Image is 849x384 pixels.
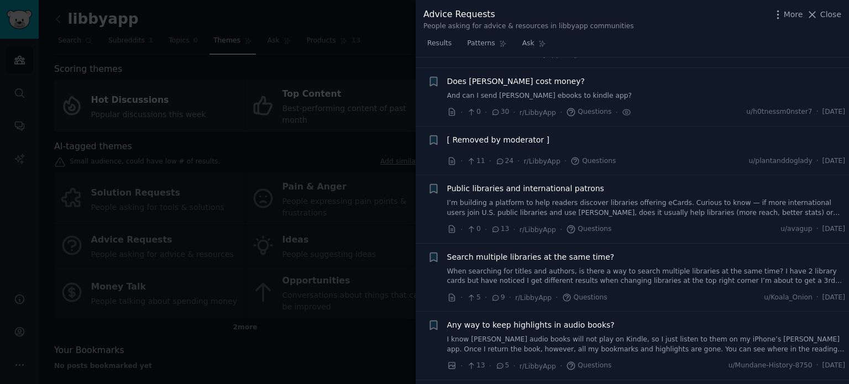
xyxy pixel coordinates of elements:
a: Results [423,35,455,57]
span: u/Koala_Onion [764,293,812,303]
button: More [772,9,803,20]
span: u/avagup [780,224,812,234]
span: · [513,107,515,118]
span: · [816,293,819,303]
span: r/LibbyApp [520,362,556,370]
span: 24 [495,156,513,166]
span: 30 [491,107,509,117]
span: r/LibbyApp [520,109,556,117]
a: Patterns [463,35,510,57]
span: r/LibbyApp [515,294,552,302]
span: 13 [467,361,485,371]
span: · [460,224,463,235]
span: r/LibbyApp [524,157,560,165]
span: Patterns [467,39,495,49]
span: · [460,107,463,118]
span: · [816,361,819,371]
span: · [489,155,491,167]
span: · [489,360,491,372]
div: Advice Requests [423,8,634,22]
span: [DATE] [822,224,845,234]
span: u/Mundane-History-8750 [729,361,813,371]
span: More [784,9,803,20]
span: · [517,155,520,167]
span: · [560,224,562,235]
a: Ask [518,35,550,57]
span: r/LibbyApp [524,50,560,58]
span: · [816,224,819,234]
span: 5 [495,361,509,371]
span: 13 [491,224,509,234]
span: · [460,292,463,303]
a: [ Removed by moderator ] [447,134,549,146]
span: 0 [467,224,480,234]
a: Does [PERSON_NAME] cost money? [447,76,585,87]
a: I’m building a platform to help readers discover libraries offering eCards. Curious to know — if ... [447,198,846,218]
a: Public libraries and international patrons [447,183,604,194]
span: 5 [467,293,480,303]
span: · [485,107,487,118]
span: 9 [491,293,505,303]
span: 0 [467,107,480,117]
span: · [485,292,487,303]
span: · [564,155,567,167]
span: · [513,360,515,372]
span: Close [820,9,841,20]
span: Questions [566,107,611,117]
a: When searching for titles and authors, is there a way to search multiple libraries at the same ti... [447,267,846,286]
span: Questions [566,361,611,371]
span: · [560,360,562,372]
span: Questions [562,293,607,303]
span: [DATE] [822,361,845,371]
span: · [460,360,463,372]
span: · [816,107,819,117]
span: Results [427,39,452,49]
span: · [485,224,487,235]
span: u/h0tnessm0nster7 [746,107,812,117]
span: · [513,224,515,235]
a: Search multiple libraries at the same time? [447,251,615,263]
span: [DATE] [822,293,845,303]
span: · [816,156,819,166]
span: Questions [570,156,616,166]
a: And can I send [PERSON_NAME] ebooks to kindle app? [447,91,846,101]
span: 11 [467,156,485,166]
span: · [560,107,562,118]
span: · [460,155,463,167]
a: I know [PERSON_NAME] audio books will not play on Kindle, so I just listen to them on my iPhone’s... [447,335,846,354]
button: Close [806,9,841,20]
span: · [509,292,511,303]
span: Ask [522,39,534,49]
span: Questions [566,224,611,234]
span: u/plantanddoglady [748,156,812,166]
span: [DATE] [822,107,845,117]
div: People asking for advice & resources in libbyapp communities [423,22,634,31]
span: · [555,292,558,303]
span: · [616,107,618,118]
span: r/LibbyApp [520,226,556,234]
a: Any way to keep highlights in audio books? [447,319,615,331]
span: [DATE] [822,156,845,166]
